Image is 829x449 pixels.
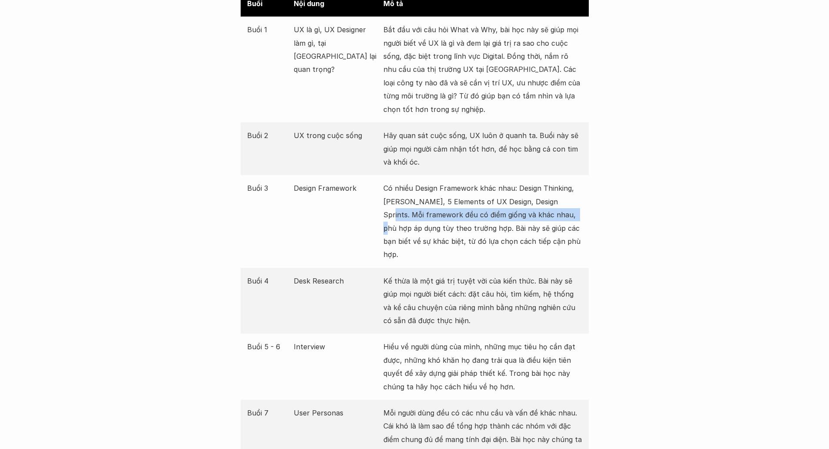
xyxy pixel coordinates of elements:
p: Buổi 4 [247,274,290,287]
p: UX là gì, UX Designer làm gì, tại [GEOGRAPHIC_DATA] lại quan trọng? [294,23,379,76]
p: UX trong cuộc sống [294,129,379,142]
p: Hãy quan sát cuộc sống, UX luôn ở quanh ta. Buổi này sẽ giúp mọi người cảm nhận tốt hơn, để học b... [383,129,582,169]
p: Buổi 5 - 6 [247,340,290,353]
p: Interview [294,340,379,353]
p: Có nhiều Design Framework khác nhau: Design Thinking, [PERSON_NAME], 5 Elements of UX Design, Des... [383,182,582,261]
p: Hiểu về người dùng của mình, những mục tiêu họ cần đạt được, những khó khăn họ đang trải qua là đ... [383,340,582,393]
p: Buổi 2 [247,129,290,142]
p: Bắt đầu với câu hỏi What và Why, bài học này sẽ giúp mọi người biết về UX là gì và đem lại giá tr... [383,23,582,116]
p: Buổi 3 [247,182,290,195]
p: Buổi 1 [247,23,290,36]
p: Buổi 7 [247,406,290,419]
p: User Personas [294,406,379,419]
p: Desk Research [294,274,379,287]
p: Kế thừa là một giá trị tuyệt vời của kiến thức. Bài này sẽ giúp mọi người biết cách: đặt câu hỏi,... [383,274,582,327]
p: Design Framework [294,182,379,195]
